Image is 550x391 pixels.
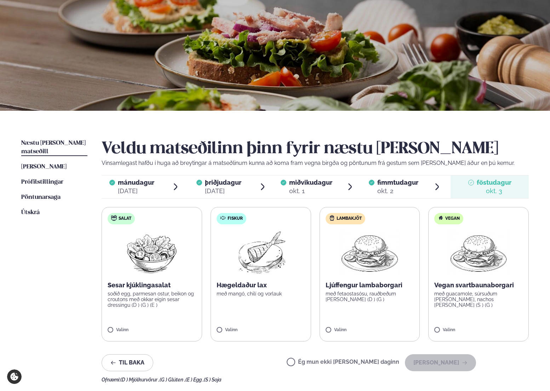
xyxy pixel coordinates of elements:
img: Salad.png [121,230,183,275]
p: Ljúffengur lambaborgari [326,281,414,289]
div: okt. 1 [289,187,332,195]
span: [PERSON_NAME] [21,164,67,170]
span: (G ) Glúten , [160,377,185,383]
img: Lamb.svg [329,215,335,221]
img: Hamburger.png [447,230,510,275]
p: Hægeldaður lax [217,281,305,289]
div: Ofnæmi: [102,377,529,383]
a: Prófílstillingar [21,178,63,186]
p: Vinsamlegast hafðu í huga að breytingar á matseðlinum kunna að koma fram vegna birgða og pöntunum... [102,159,529,167]
div: okt. 3 [477,187,511,195]
p: með mangó, chilí og vorlauk [217,291,305,297]
a: Cookie settings [7,369,22,384]
img: salad.svg [111,215,117,221]
img: fish.svg [220,215,226,221]
span: (D ) Mjólkurvörur , [120,377,160,383]
img: Vegan.svg [438,215,443,221]
span: Lambakjöt [337,216,362,222]
span: miðvikudagur [289,179,332,186]
a: Næstu [PERSON_NAME] matseðill [21,139,87,156]
div: [DATE] [205,187,241,195]
span: (S ) Soja [204,377,222,383]
button: [PERSON_NAME] [405,354,476,371]
p: soðið egg, parmesan ostur, beikon og croutons með okkar eigin sesar dressingu (D ) (G ) (E ) [108,291,196,308]
h2: Veldu matseðilinn þinn fyrir næstu [PERSON_NAME] [102,139,529,159]
p: með fetaostasósu, rauðbeðum [PERSON_NAME] (D ) (G ) [326,291,414,302]
span: Prófílstillingar [21,179,63,185]
span: Vegan [445,216,460,222]
span: Fiskur [228,216,243,222]
span: fimmtudagur [377,179,418,186]
span: Næstu [PERSON_NAME] matseðill [21,140,86,155]
span: (E ) Egg , [185,377,204,383]
span: föstudagur [477,179,511,186]
a: [PERSON_NAME] [21,163,67,171]
span: þriðjudagur [205,179,241,186]
a: Pöntunarsaga [21,193,61,202]
span: Útskrá [21,209,40,215]
img: Fish.png [229,230,292,275]
p: Sesar kjúklingasalat [108,281,196,289]
a: Útskrá [21,208,40,217]
p: Vegan svartbaunaborgari [434,281,523,289]
div: [DATE] [118,187,154,195]
img: Hamburger.png [338,230,401,275]
button: Til baka [102,354,153,371]
div: okt. 2 [377,187,418,195]
span: Salat [119,216,131,222]
span: mánudagur [118,179,154,186]
p: með guacamole, súrsuðum [PERSON_NAME], nachos [PERSON_NAME] (S ) (G ) [434,291,523,308]
span: Pöntunarsaga [21,194,61,200]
